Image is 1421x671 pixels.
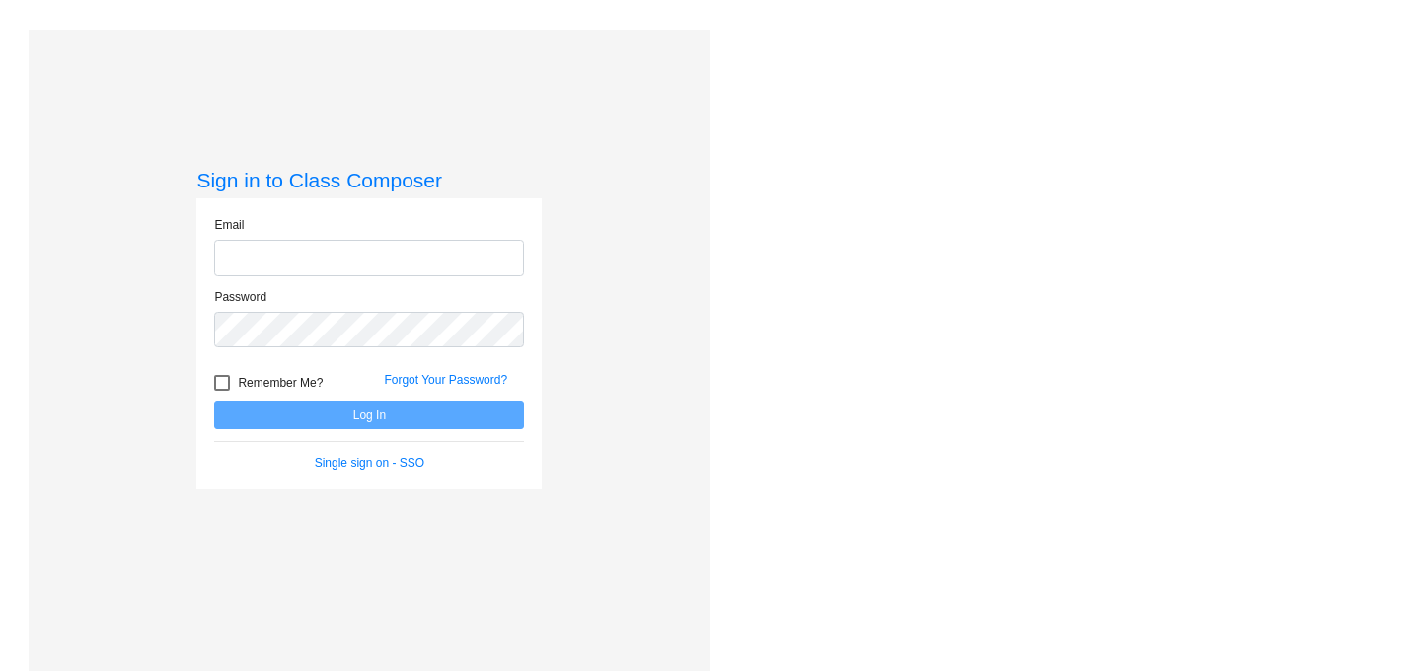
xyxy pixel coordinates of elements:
[214,288,266,306] label: Password
[214,216,244,234] label: Email
[384,373,507,387] a: Forgot Your Password?
[214,401,524,429] button: Log In
[238,371,323,395] span: Remember Me?
[196,168,542,192] h3: Sign in to Class Composer
[315,456,424,470] a: Single sign on - SSO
